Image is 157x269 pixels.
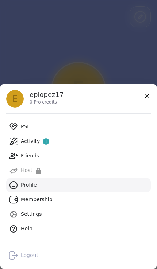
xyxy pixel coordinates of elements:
a: Help [6,222,151,236]
span: 1 [45,139,48,145]
div: Help [21,225,32,233]
div: Friends [21,152,39,160]
div: Settings [21,211,42,218]
a: Membership [6,192,151,207]
span: e [12,93,18,105]
div: 0 Pro credits [30,99,64,105]
h4: eplopez17 [30,90,64,99]
div: PSI [21,123,28,130]
a: Host [6,163,151,178]
a: Logout [6,248,151,263]
div: Logout [21,252,38,259]
a: Settings [6,207,151,222]
a: Activity1 [6,134,151,149]
a: Profile [6,178,151,192]
div: Profile [21,182,37,189]
a: PSI [6,120,151,134]
div: Activity [21,138,49,145]
a: Friends [6,149,151,163]
div: Membership [21,196,53,203]
div: Host [21,167,41,174]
